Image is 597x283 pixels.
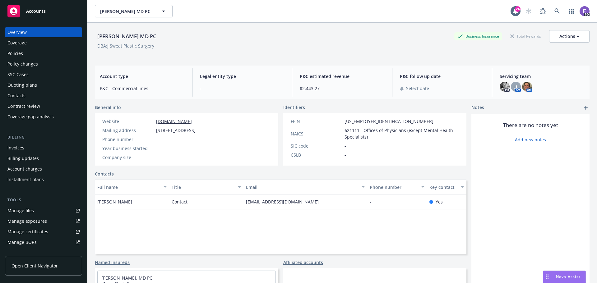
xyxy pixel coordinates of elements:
a: Account charges [5,164,82,174]
div: SIC code [291,143,342,149]
a: SSC Cases [5,70,82,80]
button: Phone number [367,180,427,194]
div: Coverage gap analysis [7,112,54,122]
button: Key contact [427,180,466,194]
button: Title [169,180,243,194]
div: Total Rewards [507,32,544,40]
div: Billing [5,134,82,140]
div: Title [172,184,234,190]
span: P&C estimated revenue [300,73,385,80]
div: Quoting plans [7,80,37,90]
span: Select date [406,85,429,92]
a: Contacts [5,91,82,101]
a: Quoting plans [5,80,82,90]
div: Coverage [7,38,27,48]
div: Installment plans [7,175,44,185]
a: Manage BORs [5,237,82,247]
a: Named insureds [95,259,130,266]
div: Manage certificates [7,227,48,237]
div: Tools [5,197,82,203]
div: Phone number [102,136,154,143]
div: Contacts [7,91,25,101]
a: Manage certificates [5,227,82,237]
a: Policy changes [5,59,82,69]
a: Affiliated accounts [283,259,323,266]
span: Account type [100,73,185,80]
a: Invoices [5,143,82,153]
a: Search [551,5,563,17]
a: Overview [5,27,82,37]
a: Coverage gap analysis [5,112,82,122]
div: Account charges [7,164,42,174]
a: [DOMAIN_NAME] [156,118,192,124]
span: [PERSON_NAME] MD PC [100,8,154,15]
span: Contact [172,199,187,205]
div: Manage BORs [7,237,37,247]
div: Company size [102,154,154,161]
a: Accounts [5,2,82,20]
span: Notes [471,104,484,112]
span: 621111 - Offices of Physicians (except Mental Health Specialists) [345,127,459,140]
a: Coverage [5,38,82,48]
a: Manage files [5,206,82,216]
span: P&C - Commercial lines [100,85,185,92]
img: photo [580,6,590,16]
span: LL [513,84,518,90]
div: Summary of insurance [7,248,55,258]
div: Year business started [102,145,154,152]
span: Nova Assist [556,274,581,279]
a: Switch app [565,5,578,17]
img: photo [500,82,510,92]
div: NAICS [291,130,342,137]
span: $2,443.27 [300,85,385,92]
div: Policy changes [7,59,38,69]
div: Policies [7,48,23,58]
div: SSC Cases [7,70,29,80]
a: Policies [5,48,82,58]
button: Nova Assist [543,271,586,283]
span: Legal entity type [200,73,285,80]
div: Business Insurance [454,32,502,40]
span: [US_EMPLOYER_IDENTIFICATION_NUMBER] [345,118,433,125]
a: - [370,199,376,205]
div: DBA: J Sweat Plastic Surgery [97,43,154,49]
div: Actions [559,30,579,42]
span: - [156,136,158,143]
div: Mailing address [102,127,154,134]
div: CSLB [291,152,342,158]
div: Invoices [7,143,24,153]
a: Billing updates [5,153,82,163]
a: Summary of insurance [5,248,82,258]
span: Yes [436,199,443,205]
div: Full name [97,184,160,190]
a: Installment plans [5,175,82,185]
span: - [156,154,158,161]
span: Accounts [26,9,46,14]
div: Drag to move [543,271,551,283]
a: Contract review [5,101,82,111]
span: - [345,152,346,158]
span: [STREET_ADDRESS] [156,127,196,134]
img: photo [522,82,532,92]
div: 24 [515,6,521,12]
a: add [582,104,590,112]
div: Website [102,118,154,125]
div: FEIN [291,118,342,125]
span: - [200,85,285,92]
span: Servicing team [500,73,585,80]
span: There are no notes yet [503,121,558,129]
div: Overview [7,27,27,37]
span: General info [95,104,121,111]
div: Billing updates [7,153,39,163]
span: - [345,143,346,149]
button: Actions [549,30,590,43]
div: [PERSON_NAME] MD PC [95,32,159,40]
div: Phone number [370,184,417,190]
div: Contract review [7,101,40,111]
div: Email [246,184,358,190]
a: Manage exposures [5,216,82,226]
a: Report a Bug [537,5,549,17]
span: [PERSON_NAME] [97,199,132,205]
div: Manage files [7,206,34,216]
